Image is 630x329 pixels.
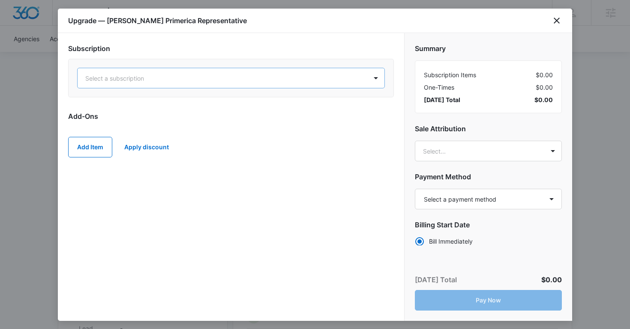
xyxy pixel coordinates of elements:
button: Add Item [68,137,112,157]
h1: Upgrade — [PERSON_NAME] Primerica Representative [68,15,247,26]
h2: Subscription [68,43,394,54]
h2: Billing Start Date [415,220,562,230]
span: Subscription Items [424,70,476,79]
p: [DATE] Total [415,275,457,285]
div: $0.00 [424,70,553,79]
h2: Payment Method [415,172,562,182]
span: One-Times [424,83,454,92]
button: close [552,15,562,26]
span: [DATE] Total [424,95,460,104]
span: $0.00 [534,95,553,104]
label: Bill Immediately [415,237,562,246]
h2: Summary [415,43,562,54]
h2: Add-Ons [68,111,394,121]
span: $0.00 [541,275,562,284]
input: Subscription [85,74,87,83]
h2: Sale Attribution [415,124,562,134]
button: Apply discount [116,137,177,157]
div: $0.00 [424,83,553,92]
